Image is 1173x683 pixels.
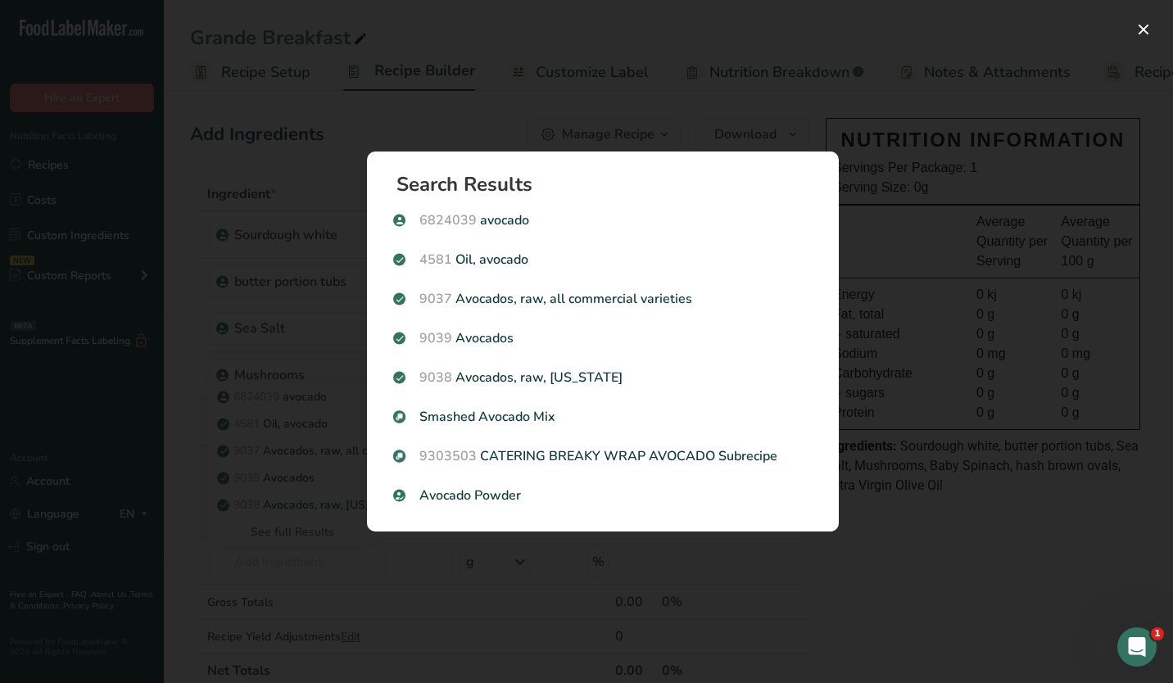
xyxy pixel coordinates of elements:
[419,251,452,269] span: 4581
[419,211,477,229] span: 6824039
[396,174,822,194] h1: Search Results
[393,411,405,423] img: Sub Recipe
[1151,627,1164,640] span: 1
[1117,627,1157,667] iframe: Intercom live chat
[393,407,813,427] p: Smashed Avocado Mix
[393,250,813,269] p: Oil, avocado
[419,329,452,347] span: 9039
[393,486,813,505] p: Avocado Powder
[393,368,813,387] p: Avocados, raw, [US_STATE]
[393,328,813,348] p: Avocados
[419,369,452,387] span: 9038
[419,447,477,465] span: 9303503
[393,446,813,466] p: CATERING BREAKY WRAP AVOCADO Subrecipe
[419,290,452,308] span: 9037
[393,289,813,309] p: Avocados, raw, all commercial varieties
[393,210,813,230] p: avocado
[393,450,405,463] img: Sub Recipe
